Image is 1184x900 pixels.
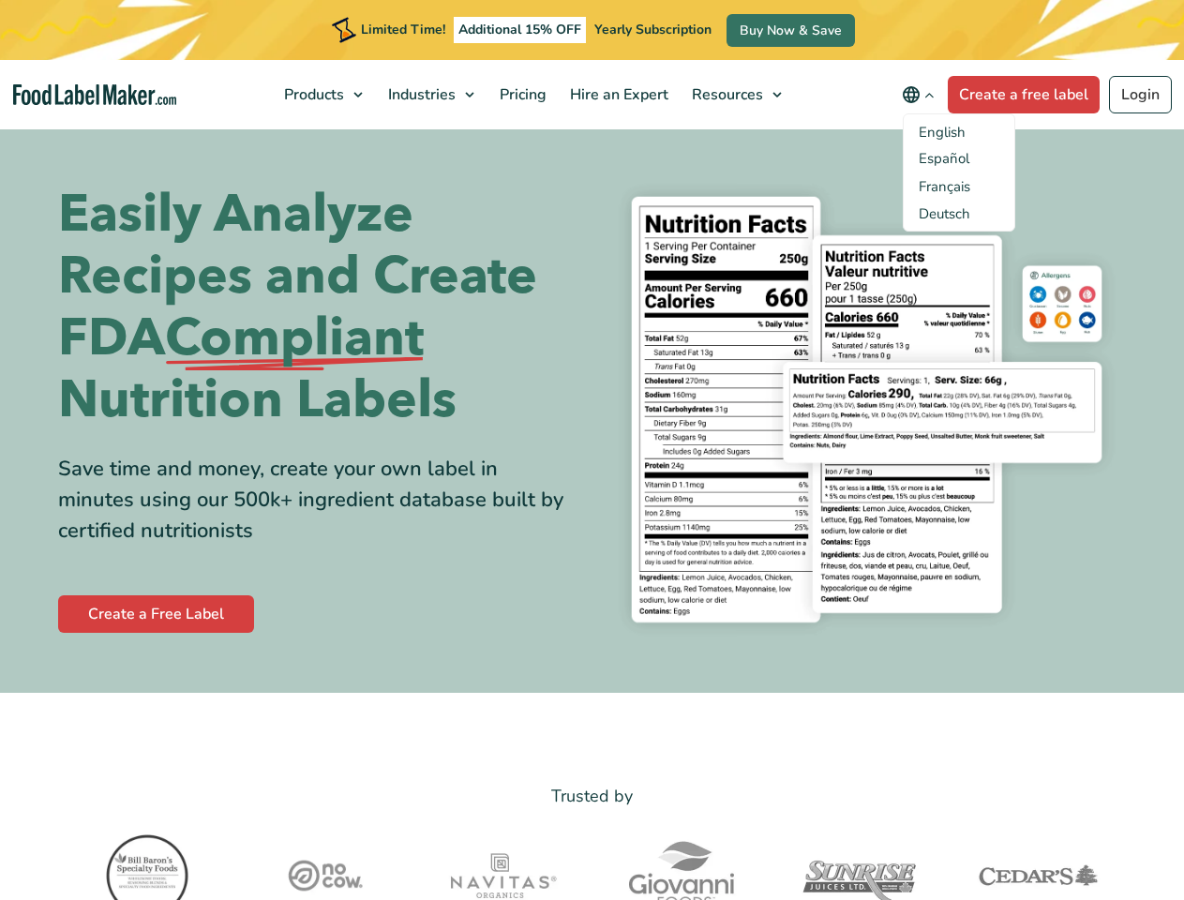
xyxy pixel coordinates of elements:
[919,123,966,142] span: English
[165,307,424,369] span: Compliant
[1109,76,1172,113] a: Login
[948,76,1100,113] a: Create a free label
[278,84,346,105] span: Products
[686,84,765,105] span: Resources
[382,84,457,105] span: Industries
[377,60,484,129] a: Industries
[58,184,578,431] h1: Easily Analyze Recipes and Create FDA Nutrition Labels
[58,783,1127,810] p: Trusted by
[919,177,970,196] a: Language switcher : French
[594,21,712,38] span: Yearly Subscription
[919,149,969,168] a: Language switcher : Spanish
[889,76,948,113] button: Change language
[58,454,578,547] div: Save time and money, create your own label in minutes using our 500k+ ingredient database built b...
[361,21,445,38] span: Limited Time!
[488,60,554,129] a: Pricing
[727,14,855,47] a: Buy Now & Save
[919,204,970,223] a: Language switcher : German
[454,17,586,43] span: Additional 15% OFF
[273,60,372,129] a: Products
[13,84,176,106] a: Food Label Maker homepage
[919,122,999,223] aside: Language selected: English
[559,60,676,129] a: Hire an Expert
[564,84,670,105] span: Hire an Expert
[494,84,548,105] span: Pricing
[58,595,254,633] a: Create a Free Label
[681,60,791,129] a: Resources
